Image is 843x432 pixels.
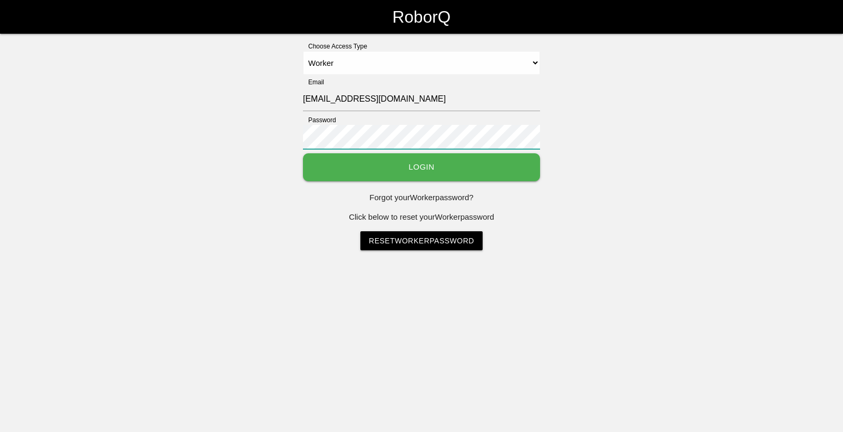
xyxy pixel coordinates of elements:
a: ResetWorkerPassword [360,231,483,250]
label: Choose Access Type [303,42,367,51]
label: Email [303,77,324,87]
button: Login [303,153,540,181]
p: Click below to reset your Worker password [303,211,540,223]
label: Password [303,115,336,125]
p: Forgot your Worker password? [303,192,540,204]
